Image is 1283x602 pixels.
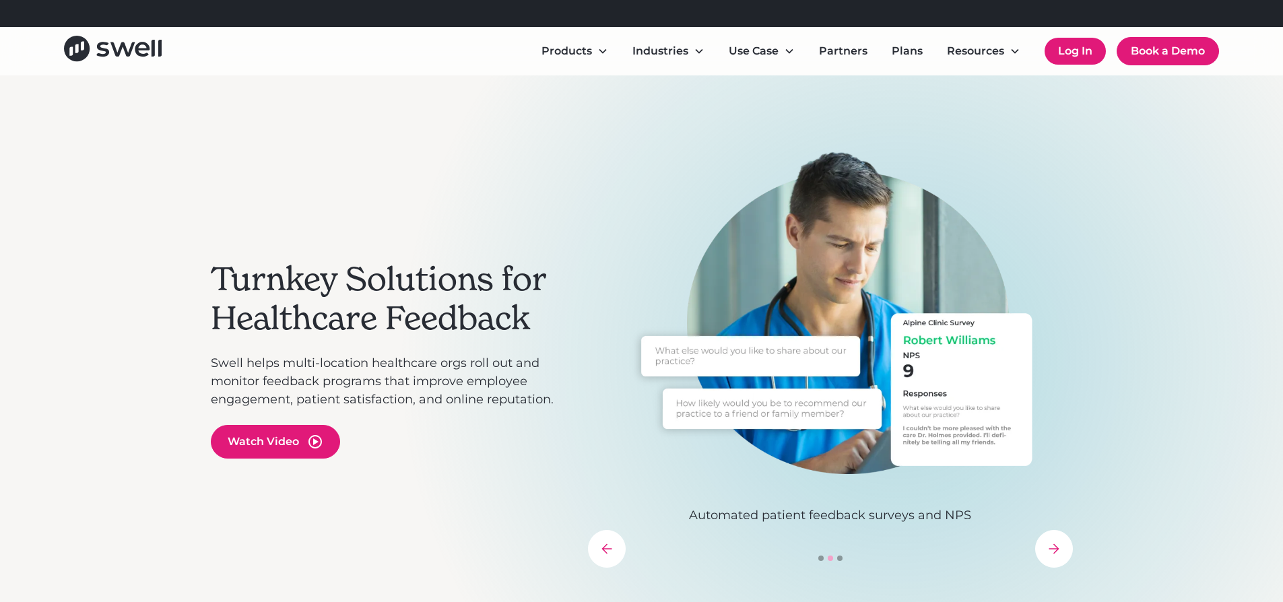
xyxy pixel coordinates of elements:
a: Log In [1045,38,1106,65]
a: open lightbox [211,425,340,459]
div: Watch Video [228,434,299,450]
div: carousel [588,151,1073,568]
a: home [64,36,162,66]
div: Products [531,38,619,65]
a: Book a Demo [1117,37,1219,65]
iframe: Chat Widget [1046,457,1283,602]
div: Show slide 1 of 3 [818,556,824,561]
div: Products [541,43,592,59]
div: Industries [632,43,688,59]
h2: Turnkey Solutions for Healthcare Feedback [211,260,574,337]
div: Resources [947,43,1004,59]
div: previous slide [588,530,626,568]
div: Show slide 2 of 3 [828,556,833,561]
p: Automated patient feedback surveys and NPS [588,506,1073,525]
p: Swell helps multi-location healthcare orgs roll out and monitor feedback programs that improve em... [211,354,574,409]
div: Show slide 3 of 3 [837,556,843,561]
div: next slide [1035,530,1073,568]
div: Use Case [729,43,779,59]
div: Industries [622,38,715,65]
a: Plans [881,38,933,65]
div: Resources [936,38,1031,65]
div: 2 of 3 [588,151,1073,525]
a: Partners [808,38,878,65]
div: Use Case [718,38,805,65]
